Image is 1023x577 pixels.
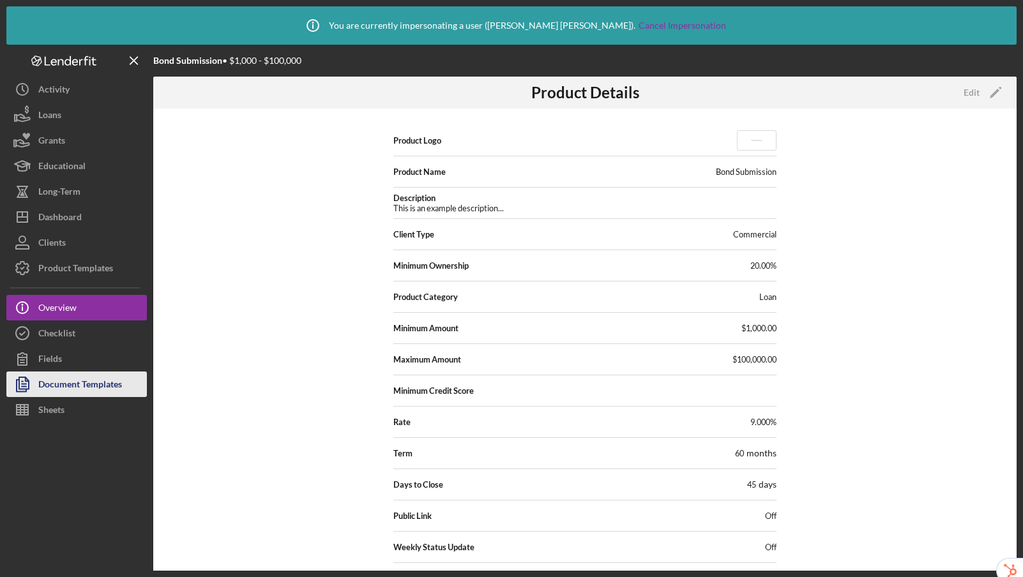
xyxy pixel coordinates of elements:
div: Sheets [38,397,64,426]
span: Client Type [393,229,434,239]
button: Document Templates [6,371,147,397]
button: Long-Term [6,179,147,204]
span: Weekly Status Update [393,542,474,552]
div: Overview [38,295,77,324]
span: Product Logo [393,135,441,146]
span: Term [393,448,413,458]
div: Bond Submission [716,167,777,177]
span: Days to Close [393,479,443,490]
h3: Product Details [531,84,639,101]
button: Grants [6,128,147,153]
button: Educational [6,153,147,179]
button: Edit [956,83,1006,102]
div: • $1,000 - $100,000 [153,56,301,66]
div: Product Templates [38,255,113,284]
div: Grants [38,128,65,156]
b: Bond Submission [153,55,222,66]
span: Rate [393,417,411,427]
span: Minimum Amount [393,323,458,333]
div: Loans [38,102,61,131]
span: Maximum Amount [393,354,461,364]
div: Edit [964,83,980,102]
div: Fields [38,346,62,375]
div: Clients [38,230,66,259]
div: 45 [747,479,777,490]
div: Loan [759,292,777,302]
span: $100,000.00 [732,354,777,364]
span: Off [765,542,777,552]
div: Commercial [733,229,777,239]
span: days [759,479,777,490]
span: 20.00% [750,260,777,271]
span: Public Link [393,511,432,521]
span: Minimum Credit Score [393,386,474,396]
button: Dashboard [6,204,147,230]
div: 60 [735,448,777,458]
button: Clients [6,230,147,255]
div: Long-Term [38,179,80,207]
span: Product Name [393,167,446,177]
span: $1,000.00 [741,323,777,333]
span: 9.000% [750,417,777,427]
a: Cancel Impersonation [639,20,726,31]
span: Description [393,193,777,203]
span: months [746,447,777,458]
span: Off [765,511,777,521]
button: Fields [6,346,147,371]
button: Activity [6,77,147,102]
pre: This is an example description... [393,203,504,213]
div: Dashboard [38,204,82,233]
div: Educational [38,153,86,182]
div: You are currently impersonating a user ( [PERSON_NAME] [PERSON_NAME] ). [297,10,726,41]
button: Loans [6,102,147,128]
button: Sheets [6,397,147,423]
span: Minimum Ownership [393,260,469,271]
div: Activity [38,77,70,105]
span: Product Category [393,292,458,302]
button: Product Templates [6,255,147,281]
button: Checklist [6,320,147,346]
button: Overview [6,295,147,320]
div: Document Templates [38,371,122,400]
div: Checklist [38,320,75,349]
